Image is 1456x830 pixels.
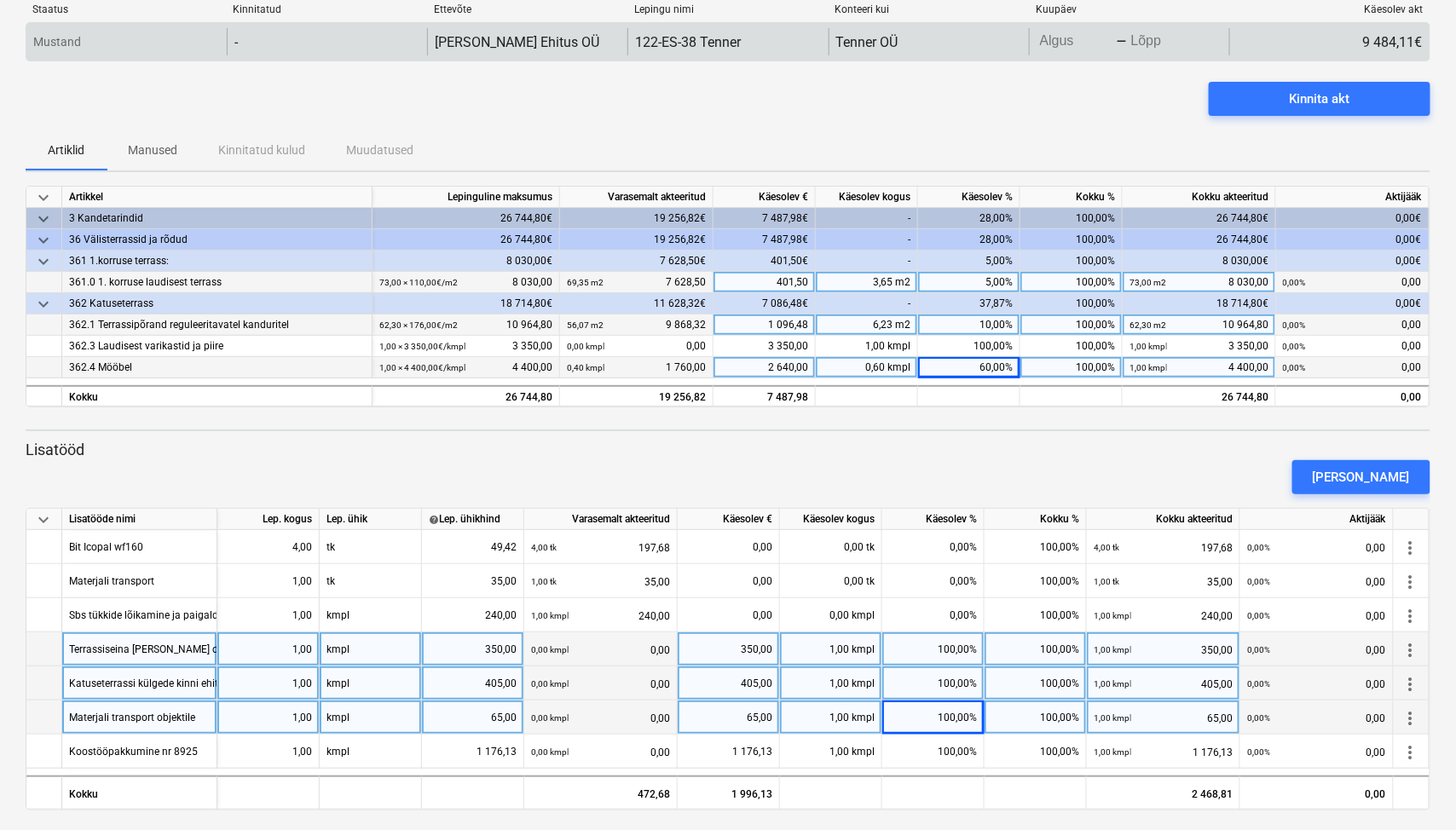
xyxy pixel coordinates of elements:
[69,530,143,563] div: Bit Icopal wf160
[32,3,219,15] div: Staatus
[320,632,422,666] div: kmpl
[816,187,918,208] div: Käesolev kogus
[1276,208,1430,229] div: 0,00€
[985,598,1087,632] div: 100,00%
[714,251,816,272] div: 401,50€
[1247,713,1270,723] small: 0,00%
[1020,229,1123,251] div: 100,00%
[33,187,54,208] span: keyboard_arrow_down
[1283,272,1422,293] div: 0,00
[1123,293,1276,314] div: 18 714,80€
[531,632,670,667] div: 0,00
[1087,775,1240,810] div: 2 468,81
[985,530,1087,564] div: 100,00%
[373,293,560,314] div: 18 714,80€
[320,700,422,735] div: kmpl
[918,357,1020,378] div: 60,00%
[531,598,670,633] div: 240,00
[1087,509,1240,530] div: Kokku akteeritud
[882,735,985,769] div: 100,00%
[780,530,882,564] div: 0,00 tk
[1094,577,1119,586] small: 1,00 tk
[678,775,780,810] div: 1 996,13
[1094,530,1233,565] div: 197,68
[1276,229,1430,251] div: 0,00€
[560,293,714,314] div: 11 628,32€
[379,363,465,372] small: 1,00 × 4 400,00€ / kmpl
[1094,632,1233,667] div: 350,00
[882,564,985,598] div: 0,00%
[69,229,365,251] div: 36 Välisterrassid ja rõdud
[1247,611,1270,620] small: 0,00%
[379,272,552,293] div: 8 030,00
[62,385,373,406] div: Kokku
[1123,385,1276,406] div: 26 744,80
[320,735,422,769] div: kmpl
[33,510,54,530] span: keyboard_arrow_down
[1117,37,1128,47] div: -
[531,679,569,689] small: 0,00 kmpl
[373,208,560,229] div: 26 744,80€
[524,775,678,810] div: 472,68
[1276,293,1430,314] div: 0,00€
[714,336,816,357] div: 3 350,00
[531,645,569,654] small: 0,00 kmpl
[985,700,1087,735] div: 100,00%
[1130,272,1268,293] div: 8 030,00
[1240,775,1394,810] div: 0,00
[435,34,599,50] div: [PERSON_NAME] Ehitus OÜ
[429,530,517,564] div: 49,42
[1283,336,1422,357] div: 0,00
[1313,466,1410,488] div: [PERSON_NAME]
[714,229,816,251] div: 7 487,98€
[69,700,195,734] div: Materjali transport objektile
[882,700,985,735] div: 100,00%
[918,251,1020,272] div: 5,00%
[320,666,422,700] div: kmpl
[379,320,458,330] small: 62,30 × 176,00€ / m2
[816,272,918,293] div: 3,65 m2
[1130,357,1268,378] div: 4 400,00
[918,187,1020,208] div: Käesolev %
[560,208,714,229] div: 19 256,82€
[560,187,714,208] div: Varasemalt akteeritud
[685,530,772,564] div: 0,00
[1292,460,1430,494] button: [PERSON_NAME]
[379,336,552,357] div: 3 350,00
[434,3,621,15] div: Ettevõte
[62,509,217,530] div: Lisatööde nimi
[1020,272,1123,293] div: 100,00%
[567,314,706,336] div: 9 868,32
[780,666,882,700] div: 1,00 kmpl
[816,229,918,251] div: -
[685,598,772,632] div: 0,00
[816,208,918,229] div: -
[1020,314,1123,336] div: 100,00%
[918,336,1020,357] div: 100,00%
[1283,363,1306,372] small: 0,00%
[69,314,365,336] div: 362.1 Terrassipõrand reguleeritavatel kanduritel
[373,251,560,272] div: 8 030,00€
[224,564,312,598] div: 1,00
[918,293,1020,314] div: 37,87%
[1094,564,1233,599] div: 35,00
[714,385,816,406] div: 7 487,98
[531,564,670,599] div: 35,00
[678,509,780,530] div: Käesolev €
[1229,28,1430,55] div: 9 484,11€
[918,208,1020,229] div: 28,00%
[816,357,918,378] div: 0,60 kmpl
[429,514,439,524] span: help
[1283,314,1422,336] div: 0,00
[320,598,422,632] div: kmpl
[224,666,312,700] div: 1,00
[1283,342,1306,351] small: 0,00%
[33,294,54,314] span: keyboard_arrow_down
[882,530,985,564] div: 0,00%
[985,735,1087,769] div: 100,00%
[69,735,198,768] div: Koostööpakkumine nr 8925
[1123,251,1276,272] div: 8 030,00€
[985,666,1087,700] div: 100,00%
[560,251,714,272] div: 7 628,50€
[882,509,985,530] div: Käesolev %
